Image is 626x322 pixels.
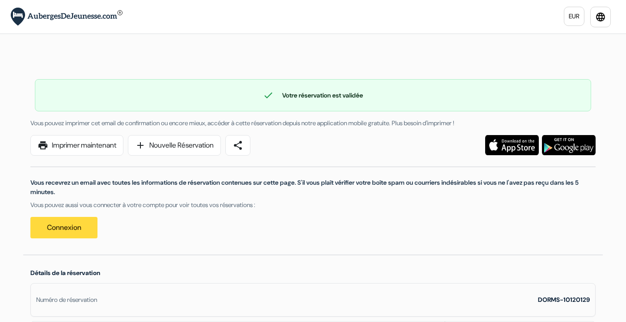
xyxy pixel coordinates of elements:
span: check [263,90,274,101]
div: Numéro de réservation [36,295,97,305]
div: Votre réservation est validée [35,90,591,101]
a: Connexion [30,217,97,238]
p: Vous pouvez aussi vous connecter à votre compte pour voir toutes vos réservations : [30,200,596,210]
a: share [225,135,250,156]
i: language [595,12,606,22]
span: share [233,140,243,151]
a: EUR [564,7,584,26]
a: printImprimer maintenant [30,135,123,156]
strong: DORMS-10120129 [538,296,590,304]
span: print [38,140,48,151]
span: Détails de la réservation [30,269,100,277]
img: AubergesDeJeunesse.com [11,8,123,26]
p: Vous recevrez un email avec toutes les informations de réservation contenues sur cette page. S'il... [30,178,596,197]
img: Téléchargez l'application gratuite [542,135,596,155]
span: add [135,140,146,151]
a: language [590,7,611,27]
img: Téléchargez l'application gratuite [485,135,539,155]
a: addNouvelle Réservation [128,135,221,156]
span: Vous pouvez imprimer cet email de confirmation ou encore mieux, accéder à cette réservation depui... [30,119,454,127]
